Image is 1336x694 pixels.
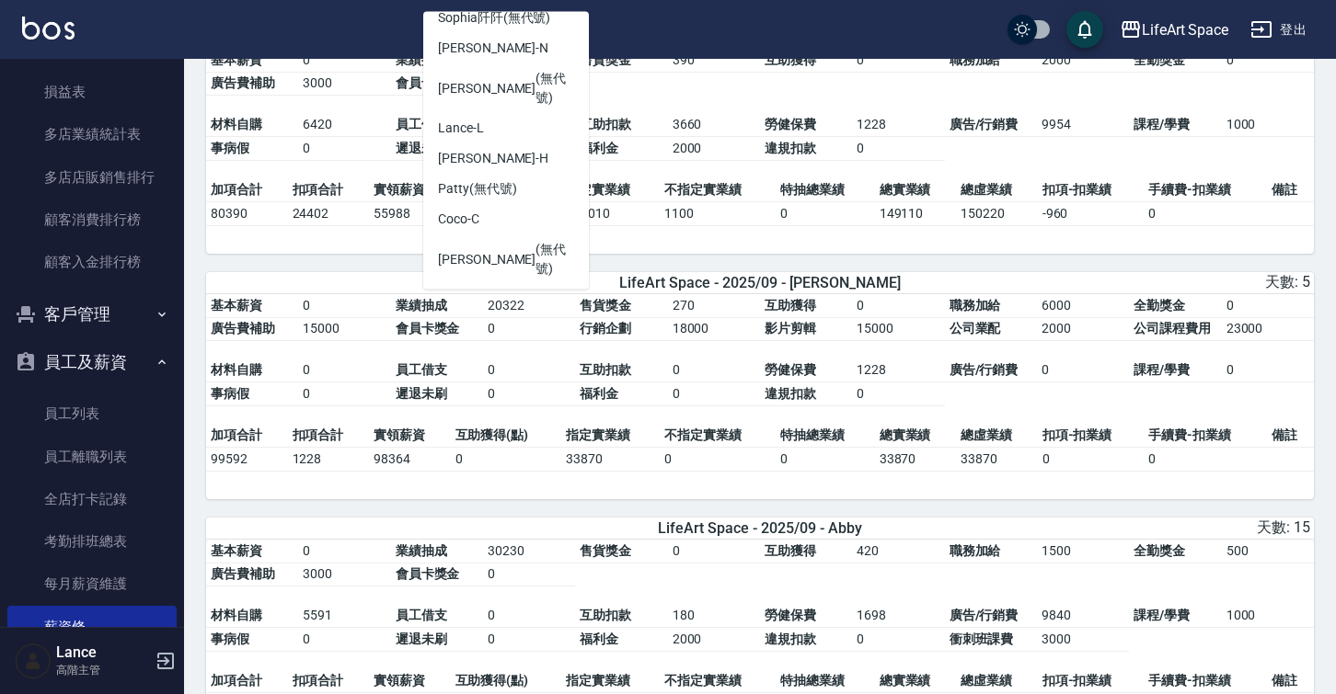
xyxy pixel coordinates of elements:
td: 0 [1037,358,1129,382]
td: 1228 [852,358,944,382]
span: 互助扣款 [580,608,631,622]
td: 180 [668,604,760,628]
span: 基本薪資 [211,298,262,313]
span: 互助獲得 [765,298,816,313]
td: 不指定實業績 [660,669,776,693]
span: 事病假 [211,141,249,155]
span: 會員卡獎金 [396,321,460,336]
td: 特抽總業績 [776,669,874,693]
td: 0 [451,447,562,471]
span: 全勤獎金 [1134,52,1185,67]
div: (無代號) [423,175,589,205]
td: 指定實業績 [561,669,660,693]
span: 課程/學費 [1134,117,1190,131]
span: 基本薪資 [211,52,262,67]
div: (無代號) [423,285,589,335]
td: 0 [668,382,760,406]
td: 0 [852,382,944,406]
div: (無代號) [423,235,589,285]
span: 互助扣款 [580,362,631,377]
td: 手續費-扣業績 [1144,424,1267,448]
td: 0 [1038,447,1144,471]
a: 顧客入金排行榜 [7,241,177,283]
span: 事病假 [211,386,249,401]
td: 3000 [298,72,390,96]
span: 職務加給 [950,543,1001,558]
td: 80390 [206,201,288,225]
td: 0 [298,628,390,652]
td: 0 [298,382,390,406]
div: 天數: 15 [947,518,1310,538]
td: 15000 [298,317,390,341]
td: 3000 [1037,628,1129,652]
h5: Lance [56,643,150,662]
div: 天數: 5 [947,273,1310,292]
span: 違規扣款 [765,386,816,401]
span: 公司課程費用 [1134,321,1211,336]
span: 業績抽成 [396,52,447,67]
td: 270 [668,294,760,318]
td: 0 [298,540,390,563]
span: 福利金 [580,141,618,155]
span: 互助獲得 [765,52,816,67]
span: 互助扣款 [580,117,631,131]
td: 特抽總業績 [776,424,874,448]
span: 廣告費補助 [211,566,275,581]
span: 衝刺班課費 [950,631,1014,646]
div: -H [423,144,589,175]
td: 1000 [1222,113,1314,137]
td: 0 [660,447,776,471]
span: 課程/學費 [1134,608,1190,622]
td: 0 [1222,358,1314,382]
td: 不指定實業績 [660,178,776,202]
span: Lance [438,119,473,139]
td: 0 [483,382,575,406]
span: 基本薪資 [211,543,262,558]
td: 0 [483,628,575,652]
button: 登出 [1243,13,1314,47]
td: 1698 [852,604,944,628]
table: a dense table [206,294,1314,424]
td: 2000 [1037,317,1129,341]
td: 實領薪資 [369,669,451,693]
div: LifeArt Space [1142,18,1228,41]
span: 業績抽成 [396,543,447,558]
td: 0 [852,49,944,73]
td: 備註 [1267,424,1314,448]
span: 福利金 [580,386,618,401]
span: LifeArt Space - 2025/09 - [PERSON_NAME] [619,274,901,291]
img: Person [15,643,52,679]
div: -L [423,114,589,144]
span: 售貨獎金 [580,52,631,67]
span: 全勤獎金 [1134,298,1185,313]
a: 多店店販銷售排行 [7,156,177,199]
td: -960 [1038,201,1144,225]
td: 18000 [668,317,760,341]
td: 總實業績 [875,178,957,202]
span: 售貨獎金 [580,543,631,558]
a: 考勤排班總表 [7,520,177,563]
td: 手續費-扣業績 [1144,669,1267,693]
span: 違規扣款 [765,141,816,155]
span: 會員卡獎金 [396,75,460,90]
td: 1500 [1037,540,1129,563]
td: 23000 [1222,317,1314,341]
a: 顧客消費排行榜 [7,199,177,241]
span: 課程/學費 [1134,362,1190,377]
button: 客戶管理 [7,290,177,338]
span: 會員卡獎金 [396,566,460,581]
td: 加項合計 [206,178,288,202]
td: 1228 [852,113,944,137]
span: 行銷企劃 [580,321,631,336]
span: 遲退未刷 [396,141,447,155]
td: 加項合計 [206,424,288,448]
span: 勞健保費 [765,362,816,377]
td: 3660 [668,113,760,137]
span: 業績抽成 [396,298,447,313]
td: 1228 [288,447,370,471]
td: 98364 [369,447,451,471]
span: 員工借支 [396,117,447,131]
div: (無代號) [423,64,589,114]
td: 9954 [1037,113,1129,137]
a: 多店業績統計表 [7,113,177,155]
